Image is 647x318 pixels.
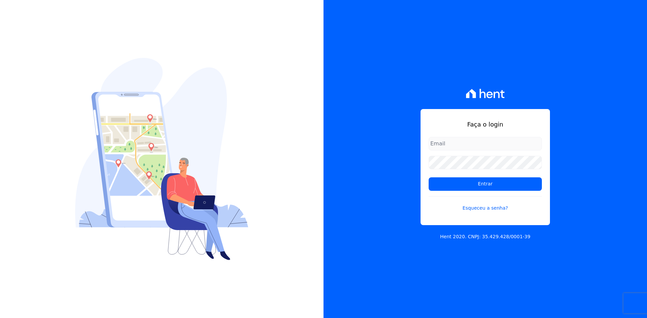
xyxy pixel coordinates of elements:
a: Esqueceu a senha? [429,196,542,212]
p: Hent 2020. CNPJ: 35.429.428/0001-39 [440,233,530,240]
img: Login [75,58,248,260]
input: Email [429,137,542,150]
input: Entrar [429,177,542,191]
h1: Faça o login [429,120,542,129]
